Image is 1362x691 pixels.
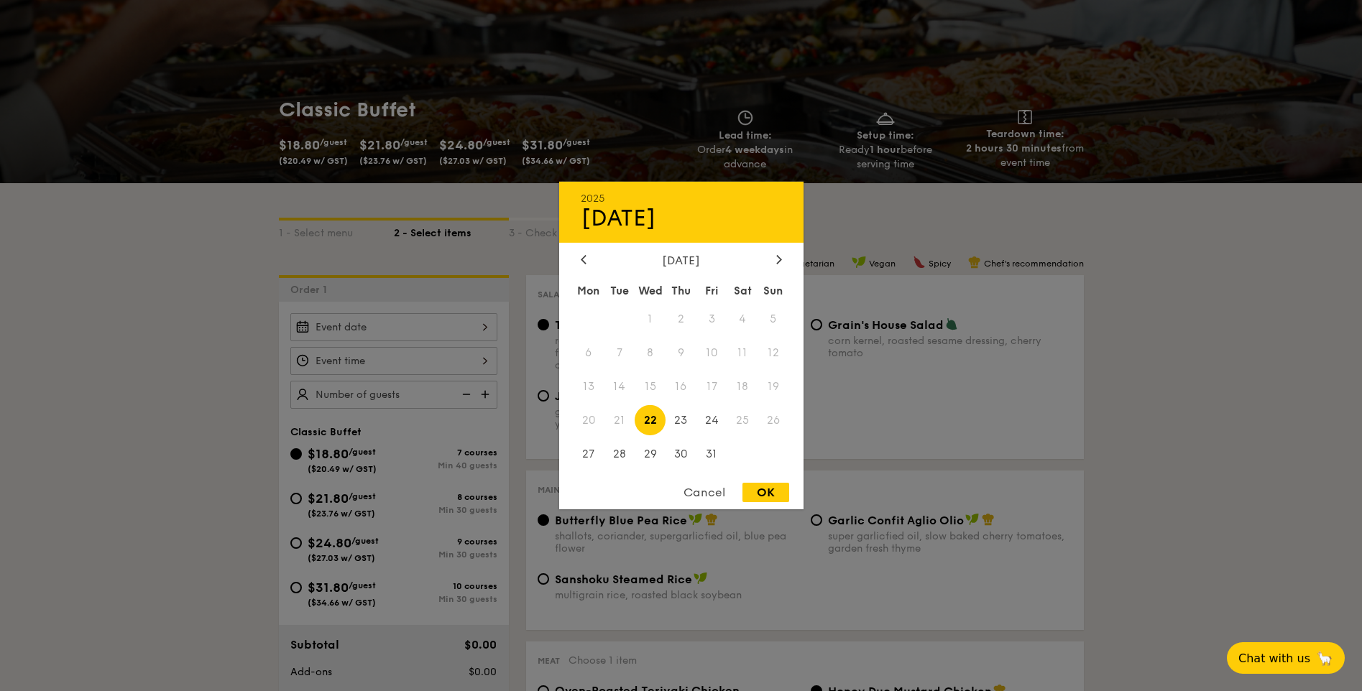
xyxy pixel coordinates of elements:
[604,278,635,304] div: Tue
[727,278,758,304] div: Sat
[742,483,789,502] div: OK
[666,371,696,402] span: 16
[666,404,696,435] span: 23
[581,205,782,232] div: [DATE]
[1238,651,1310,665] span: Chat with us
[696,304,727,335] span: 3
[635,438,666,469] span: 29
[574,438,604,469] span: 27
[574,278,604,304] div: Mon
[574,371,604,402] span: 13
[696,338,727,368] span: 10
[666,278,696,304] div: Thu
[696,278,727,304] div: Fri
[727,304,758,335] span: 4
[1316,650,1333,667] span: 🦙
[758,404,789,435] span: 26
[696,371,727,402] span: 17
[758,371,789,402] span: 19
[666,438,696,469] span: 30
[635,304,666,335] span: 1
[758,338,789,368] span: 12
[604,404,635,435] span: 21
[635,404,666,435] span: 22
[758,278,789,304] div: Sun
[727,338,758,368] span: 11
[635,338,666,368] span: 8
[666,304,696,335] span: 2
[669,483,740,502] div: Cancel
[758,304,789,335] span: 5
[581,254,782,267] div: [DATE]
[666,338,696,368] span: 9
[574,404,604,435] span: 20
[581,193,782,205] div: 2025
[727,371,758,402] span: 18
[574,338,604,368] span: 6
[635,278,666,304] div: Wed
[604,438,635,469] span: 28
[696,404,727,435] span: 24
[604,338,635,368] span: 7
[604,371,635,402] span: 14
[727,404,758,435] span: 25
[1227,642,1345,674] button: Chat with us🦙
[696,438,727,469] span: 31
[635,371,666,402] span: 15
